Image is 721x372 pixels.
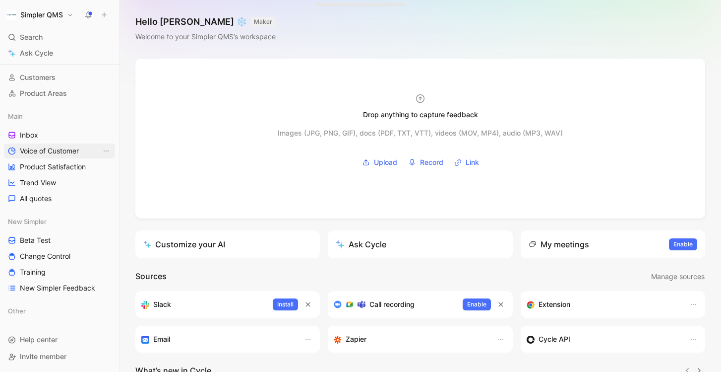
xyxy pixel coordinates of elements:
div: Invite member [4,349,115,364]
span: New Simpler [8,217,47,226]
div: Images (JPG, PNG, GIF), docs (PDF, TXT, VTT), videos (MOV, MP4), audio (MP3, WAV) [278,127,563,139]
button: Upload [359,155,401,170]
span: Invite member [20,352,66,361]
a: New Simpler Feedback [4,281,115,296]
a: Training [4,265,115,280]
h3: Extension [539,298,570,310]
div: Forward emails to your feedback inbox [141,333,294,345]
a: Voice of CustomerView actions [4,144,115,158]
span: Search [20,31,43,43]
span: Main [8,111,23,121]
a: Product Areas [4,86,115,101]
div: Sync your customers, send feedback and get updates in Slack [141,298,265,310]
a: All quotes [4,191,115,206]
button: Simpler QMSSimpler QMS [4,8,76,22]
div: Customize your AI [143,238,225,250]
span: Upload [374,156,397,168]
span: Enable [467,299,486,309]
span: Change Control [20,251,70,261]
button: Enable [463,298,491,310]
div: Help center [4,332,115,347]
button: MAKER [251,17,275,27]
span: Help center [20,335,58,344]
button: Manage sources [651,270,705,283]
a: Customize your AI [135,230,320,258]
span: New Simpler Feedback [20,283,95,293]
button: Ask Cycle [328,230,512,258]
span: Manage sources [651,271,705,283]
a: Inbox [4,128,115,143]
span: Training [20,267,46,277]
h3: Slack [153,298,171,310]
div: My meetings [529,238,589,250]
h1: Hello [PERSON_NAME] ❄️ [135,16,276,28]
a: Beta Test [4,233,115,248]
h3: Zapier [346,333,366,345]
button: Record [405,155,447,170]
div: Ask Cycle [336,238,386,250]
div: Welcome to your Simpler QMS’s workspace [135,31,276,43]
span: Product Satisfaction [20,162,86,172]
span: Record [420,156,443,168]
h1: Simpler QMS [20,10,63,19]
a: Trend View [4,175,115,190]
h2: Sources [135,270,167,283]
h3: Call recording [369,298,415,310]
button: Link [451,155,482,170]
h3: Email [153,333,170,345]
div: Capture feedback from anywhere on the web [527,298,679,310]
button: Enable [669,238,697,250]
div: Drop anything to capture feedback [363,109,478,121]
span: Other [8,306,26,316]
div: Main [4,109,115,124]
span: Install [277,299,294,309]
div: Record & transcribe meetings from Zoom, Meet & Teams. [334,298,454,310]
div: New Simpler [4,214,115,229]
span: Link [466,156,479,168]
a: Ask Cycle [4,46,115,61]
span: Ask Cycle [20,47,53,59]
div: Sync customers & send feedback from custom sources. Get inspired by our favorite use case [527,333,679,345]
span: Customers [20,73,56,82]
div: New SimplerBeta TestChange ControlTrainingNew Simpler Feedback [4,214,115,296]
span: All quotes [20,194,52,204]
div: Other [4,303,115,321]
span: Beta Test [20,235,51,245]
div: Capture feedback from thousands of sources with Zapier (survey results, recordings, sheets, etc). [334,333,486,345]
button: Install [273,298,298,310]
a: Product Satisfaction [4,159,115,174]
span: Enable [673,239,693,249]
a: Customers [4,70,115,85]
div: Other [4,303,115,318]
div: MainInboxVoice of CustomerView actionsProduct SatisfactionTrend ViewAll quotes [4,109,115,206]
h3: Cycle API [539,333,570,345]
div: Search [4,30,115,45]
span: Trend View [20,178,56,188]
span: Voice of Customer [20,146,79,156]
a: Change Control [4,249,115,264]
span: Inbox [20,130,38,140]
span: Product Areas [20,88,67,98]
button: View actions [101,146,111,156]
img: Simpler QMS [6,10,16,20]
